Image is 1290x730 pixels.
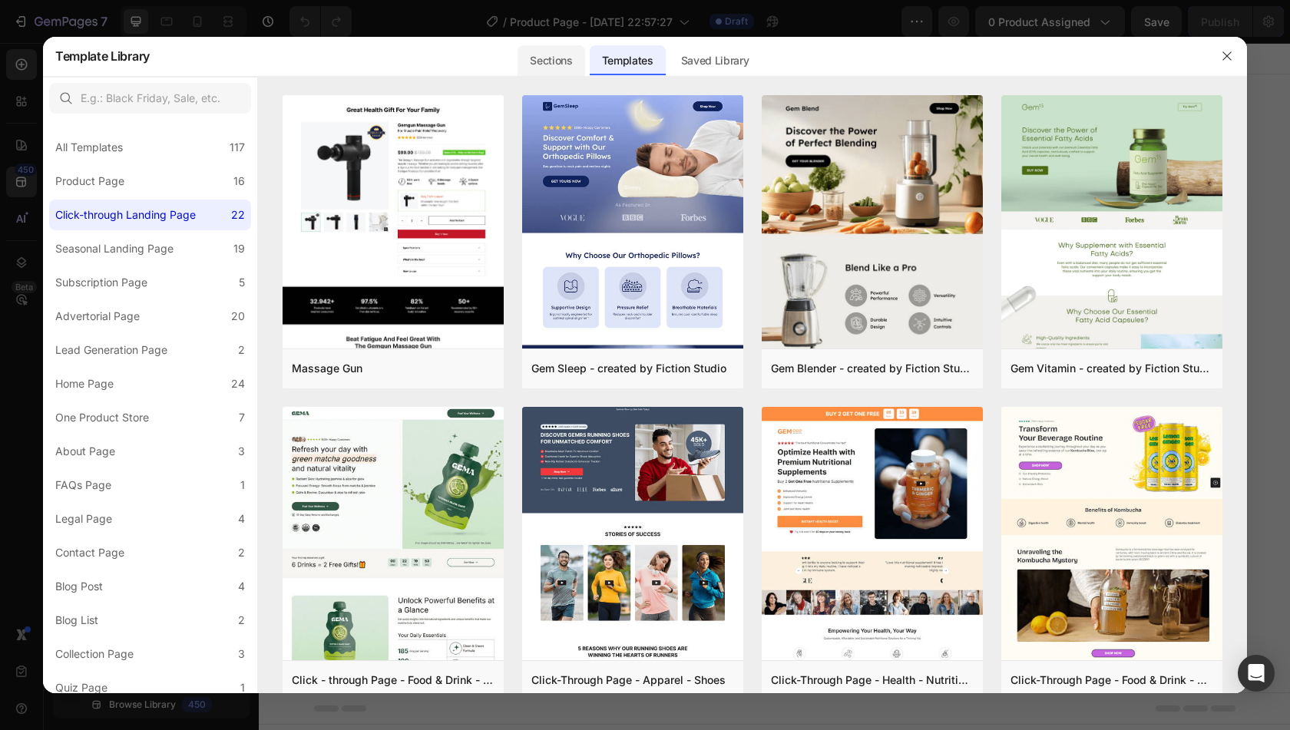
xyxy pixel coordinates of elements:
div: 2 [238,543,245,562]
div: 1 [240,476,245,494]
div: 22 [231,206,245,224]
div: Home Page [55,375,114,393]
div: Advertorial Page [55,307,140,325]
div: 2 [238,341,245,359]
div: Saved Library [669,45,762,76]
div: Open Intercom Messenger [1238,655,1275,692]
div: 1 [240,679,245,697]
div: 4 [238,577,245,596]
div: Templates [590,45,666,76]
div: 4 [238,510,245,528]
div: All Templates [55,138,123,157]
div: Gem Sleep - created by Fiction Studio [531,359,726,378]
div: About Page [55,442,115,461]
div: Massage Gun [292,359,362,378]
div: Lead Generation Page [55,341,167,359]
div: FAQs Page [55,476,111,494]
div: Product Page [55,172,124,190]
div: Click - through Page - Food & Drink - Matcha Glow Shot [292,671,495,689]
div: Quiz Page [55,679,107,697]
div: 7 [239,408,245,427]
div: Click-Through Page - Food & Drink - Kombucha [1011,671,1213,689]
div: Gem Vitamin - created by Fiction Studio [1011,359,1213,378]
div: 19 [233,239,245,258]
div: 3 [238,645,245,663]
div: Subscription Page [55,273,147,292]
div: 20 [231,307,245,325]
div: Contact Page [55,543,124,562]
div: 2 [238,611,245,629]
div: Legal Page [55,510,112,528]
div: Gem Blender - created by Fiction Studio [771,359,974,378]
input: E.g.: Black Friday, Sale, etc. [49,83,251,114]
div: Start with Generating from URL or image [412,464,619,477]
div: Blog List [55,611,98,629]
div: 24 [231,375,245,393]
div: 16 [233,172,245,190]
div: Click-Through Page - Health - Nutritional supplements [771,671,974,689]
h2: Template Library [55,36,150,76]
div: Sections [518,45,584,76]
button: Add elements [519,378,627,409]
div: Click-Through Page - Apparel - Shoes [531,671,726,689]
div: 5 [239,273,245,292]
div: 117 [230,138,245,157]
div: Click-through Landing Page [55,206,196,224]
button: Add sections [405,378,510,409]
div: Start with Sections from sidebar [423,348,609,366]
div: Seasonal Landing Page [55,239,174,258]
div: One Product Store [55,408,149,427]
div: Collection Page [55,645,134,663]
div: Blog Post [55,577,103,596]
div: 3 [238,442,245,461]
